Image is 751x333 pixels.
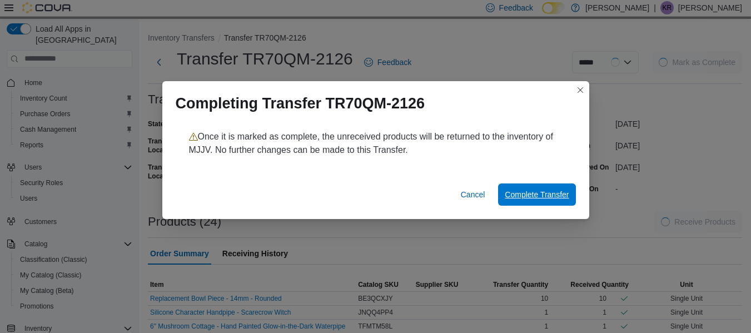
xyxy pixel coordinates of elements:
[456,183,490,206] button: Cancel
[498,183,575,206] button: Complete Transfer
[461,189,485,200] span: Cancel
[574,83,587,97] button: Closes this modal window
[189,130,563,157] p: Once it is marked as complete, the unreceived products will be returned to the inventory of MJJV....
[176,95,425,112] h1: Completing Transfer TR70QM-2126
[505,189,569,200] span: Complete Transfer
